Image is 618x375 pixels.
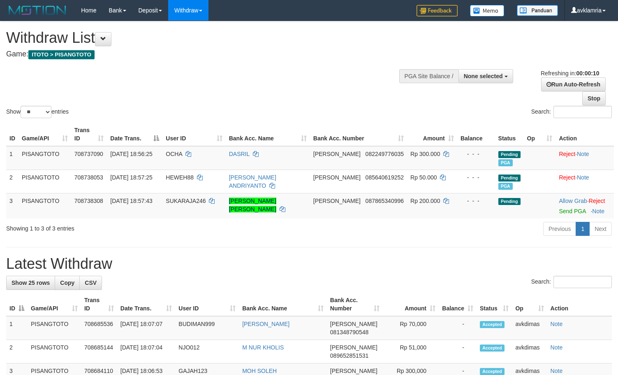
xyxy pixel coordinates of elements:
[6,4,69,16] img: MOTION_logo.png
[498,175,521,182] span: Pending
[28,340,81,363] td: PISANGTOTO
[12,280,50,286] span: Show 25 rows
[556,193,614,219] td: ·
[239,293,327,316] th: Bank Acc. Name: activate to sort column ascending
[313,174,361,181] span: [PERSON_NAME]
[28,50,95,59] span: ITOTO > PISANGTOTO
[524,123,556,146] th: Op: activate to sort column ascending
[330,368,377,374] span: [PERSON_NAME]
[6,106,69,118] label: Show entries
[313,198,361,204] span: [PERSON_NAME]
[175,316,239,340] td: BUDIMAN999
[439,316,477,340] td: -
[71,123,107,146] th: Trans ID: activate to sort column ascending
[330,352,368,359] span: Copy 089652851531 to clipboard
[21,106,51,118] select: Showentries
[6,276,55,290] a: Show 25 rows
[327,293,383,316] th: Bank Acc. Number: activate to sort column ascending
[19,170,71,193] td: PISANGTOTO
[166,198,206,204] span: SUKARAJA246
[439,340,477,363] td: -
[81,293,117,316] th: Trans ID: activate to sort column ascending
[117,316,175,340] td: [DATE] 18:07:07
[495,123,524,146] th: Status
[6,193,19,219] td: 3
[19,146,71,170] td: PISANGTOTO
[366,151,404,157] span: Copy 082249776035 to clipboard
[330,329,368,335] span: Copy 081348790548 to clipboard
[81,340,117,363] td: 708685144
[6,170,19,193] td: 2
[517,5,558,16] img: panduan.png
[175,293,239,316] th: User ID: activate to sort column ascending
[310,123,407,146] th: Bank Acc. Number: activate to sort column ascending
[242,344,284,351] a: M NUR KHOLIS
[559,208,586,214] a: Send PGA
[28,293,81,316] th: Game/API: activate to sort column ascending
[559,198,588,204] span: ·
[410,174,437,181] span: Rp 50.000
[6,256,612,272] h1: Latest Withdraw
[399,69,458,83] div: PGA Site Balance /
[81,316,117,340] td: 708685536
[417,5,458,16] img: Feedback.jpg
[74,151,103,157] span: 708737090
[589,198,605,204] a: Reject
[407,123,457,146] th: Amount: activate to sort column ascending
[229,174,276,189] a: [PERSON_NAME] ANDRIYANTO
[480,345,505,352] span: Accepted
[55,276,80,290] a: Copy
[6,293,28,316] th: ID: activate to sort column descending
[592,208,604,214] a: Note
[60,280,74,286] span: Copy
[559,198,587,204] a: Allow Grab
[166,174,194,181] span: HEWEH88
[383,340,439,363] td: Rp 51,000
[366,198,404,204] span: Copy 087865340996 to clipboard
[553,276,612,288] input: Search:
[577,174,589,181] a: Note
[541,77,606,91] a: Run Auto-Refresh
[6,316,28,340] td: 1
[175,340,239,363] td: NJO012
[531,106,612,118] label: Search:
[477,293,512,316] th: Status: activate to sort column ascending
[162,123,225,146] th: User ID: activate to sort column ascending
[366,174,404,181] span: Copy 085640619252 to clipboard
[410,151,440,157] span: Rp 300.000
[107,123,162,146] th: Date Trans.: activate to sort column descending
[6,30,404,46] h1: Withdraw List
[110,198,152,204] span: [DATE] 18:57:43
[313,151,361,157] span: [PERSON_NAME]
[480,368,505,375] span: Accepted
[559,151,575,157] a: Reject
[498,198,521,205] span: Pending
[543,222,576,236] a: Previous
[512,316,547,340] td: avkdimas
[79,276,102,290] a: CSV
[541,70,599,77] span: Refreshing in:
[480,321,505,328] span: Accepted
[166,151,182,157] span: OCHA
[110,174,152,181] span: [DATE] 18:57:25
[577,151,589,157] a: Note
[242,368,277,374] a: MOH SOLEH
[512,293,547,316] th: Op: activate to sort column ascending
[498,183,513,190] span: Marked by avkdimas
[458,69,513,83] button: None selected
[229,151,250,157] a: DASRIL
[556,123,614,146] th: Action
[498,159,513,166] span: Marked by avkdimas
[461,197,492,205] div: - - -
[6,123,19,146] th: ID
[576,222,590,236] a: 1
[19,123,71,146] th: Game/API: activate to sort column ascending
[582,91,606,105] a: Stop
[330,321,377,327] span: [PERSON_NAME]
[229,198,276,212] a: [PERSON_NAME] [PERSON_NAME]
[74,198,103,204] span: 708738308
[576,70,599,77] strong: 00:00:10
[6,340,28,363] td: 2
[512,340,547,363] td: avkdimas
[553,106,612,118] input: Search:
